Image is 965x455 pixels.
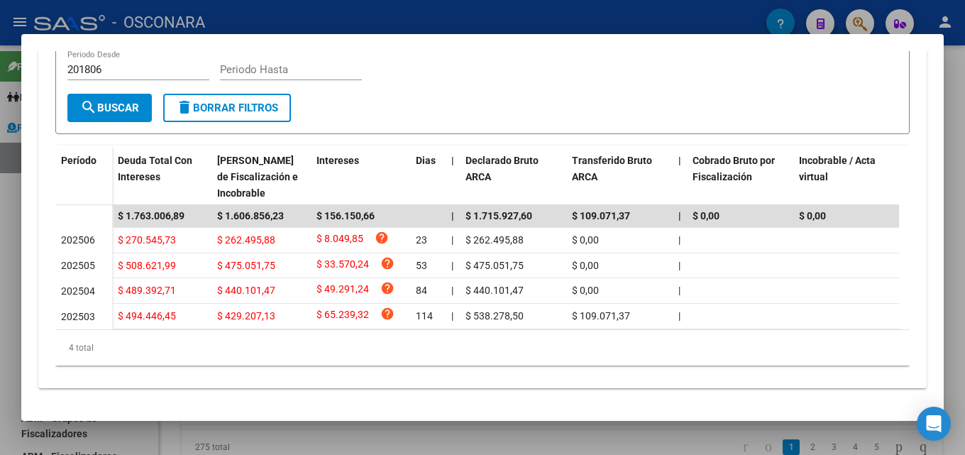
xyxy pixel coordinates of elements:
span: 23 [416,234,427,246]
span: Cobrado Bruto por Fiscalización [693,155,775,182]
span: $ 109.071,37 [572,210,630,221]
datatable-header-cell: | [446,146,460,208]
span: $ 494.446,45 [118,310,176,322]
datatable-header-cell: Período [55,146,112,205]
datatable-header-cell: Deuda Total Con Intereses [112,146,211,208]
span: | [451,285,453,296]
span: | [678,260,680,271]
div: Open Intercom Messenger [917,407,951,441]
i: help [380,256,395,270]
span: $ 429.207,13 [217,310,275,322]
span: $ 440.101,47 [217,285,275,296]
span: [PERSON_NAME] de Fiscalización e Incobrable [217,155,298,199]
span: $ 0,00 [572,260,599,271]
span: Período [61,155,96,166]
span: 202506 [61,234,95,246]
span: | [678,234,680,246]
span: Declarado Bruto ARCA [465,155,539,182]
span: Borrar Filtros [176,102,278,114]
span: $ 440.101,47 [465,285,524,296]
mat-icon: delete [176,99,193,116]
i: help [380,307,395,321]
span: 202505 [61,260,95,271]
span: $ 49.291,24 [316,281,369,300]
span: 114 [416,310,433,322]
span: $ 109.071,37 [572,310,630,322]
span: $ 508.621,99 [118,260,176,271]
span: 202503 [61,311,95,322]
span: $ 489.392,71 [118,285,176,296]
span: Transferido Bruto ARCA [572,155,652,182]
datatable-header-cell: Transferido Bruto ARCA [566,146,673,208]
span: $ 0,00 [572,234,599,246]
span: $ 0,00 [799,210,826,221]
span: Dias [416,155,436,166]
datatable-header-cell: Intereses [311,146,410,208]
mat-icon: search [80,99,97,116]
button: Buscar [67,94,152,122]
span: Deuda Total Con Intereses [118,155,192,182]
span: $ 1.606.856,23 [217,210,284,221]
span: $ 270.545,73 [118,234,176,246]
span: | [678,285,680,296]
datatable-header-cell: | [673,146,687,208]
span: $ 0,00 [572,285,599,296]
span: | [451,155,454,166]
datatable-header-cell: Declarado Bruto ARCA [460,146,566,208]
span: | [678,210,681,221]
span: | [451,260,453,271]
span: | [678,155,681,166]
span: Incobrable / Acta virtual [799,155,876,182]
span: $ 8.049,85 [316,231,363,250]
span: $ 262.495,88 [217,234,275,246]
span: $ 65.239,32 [316,307,369,326]
span: $ 1.715.927,60 [465,210,532,221]
div: 4 total [55,330,910,366]
span: $ 0,00 [693,210,719,221]
span: Intereses [316,155,359,166]
span: $ 1.763.006,89 [118,210,184,221]
datatable-header-cell: Cobrado Bruto por Fiscalización [687,146,793,208]
span: $ 475.051,75 [217,260,275,271]
span: | [678,310,680,322]
span: $ 156.150,66 [316,210,375,221]
datatable-header-cell: Incobrable / Acta virtual [793,146,900,208]
datatable-header-cell: Dias [410,146,446,208]
button: Borrar Filtros [163,94,291,122]
span: | [451,234,453,246]
span: | [451,310,453,322]
span: 53 [416,260,427,271]
span: 84 [416,285,427,296]
i: help [380,281,395,295]
datatable-header-cell: Deuda Bruta Neto de Fiscalización e Incobrable [211,146,311,208]
span: Buscar [80,102,139,114]
span: 202504 [61,285,95,297]
span: | [451,210,454,221]
span: $ 475.051,75 [465,260,524,271]
span: $ 538.278,50 [465,310,524,322]
i: help [375,231,389,245]
span: $ 262.495,88 [465,234,524,246]
span: $ 33.570,24 [316,256,369,275]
